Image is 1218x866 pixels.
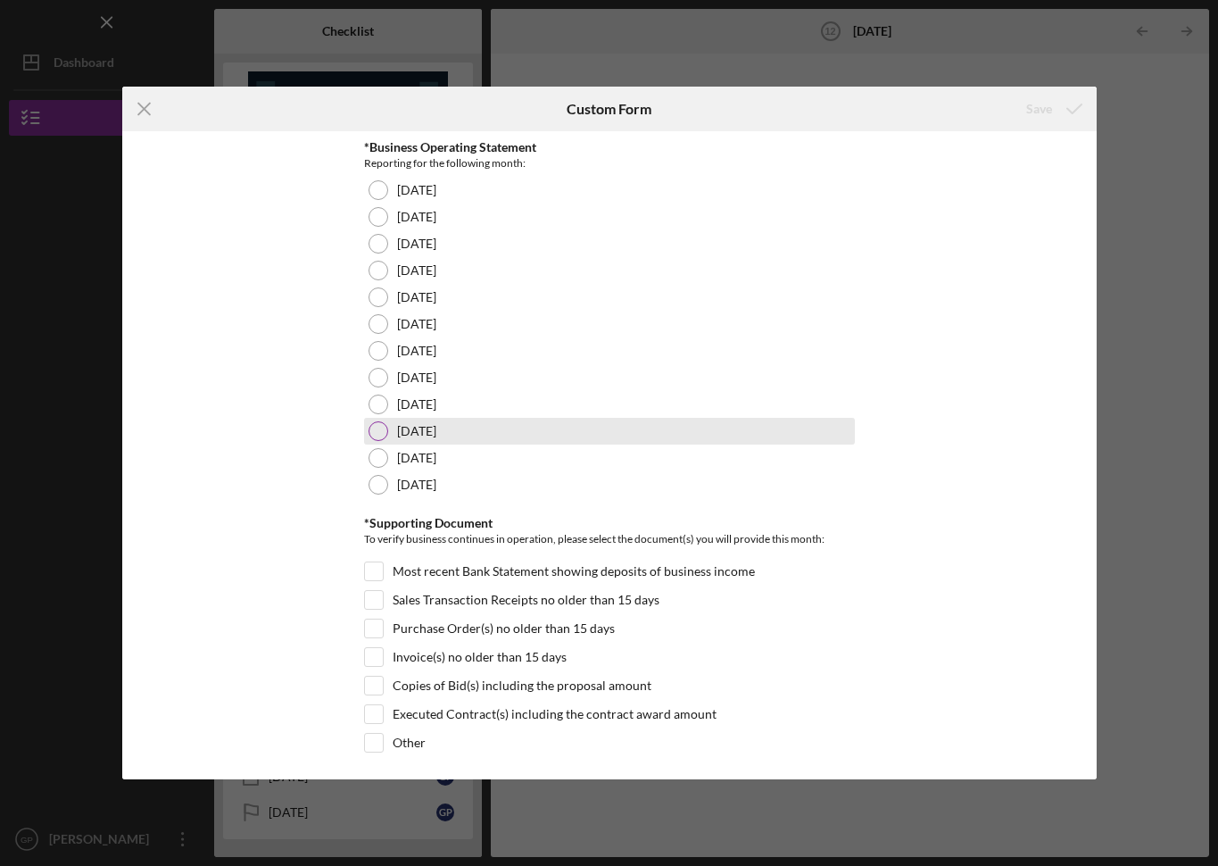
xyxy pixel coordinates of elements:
[397,478,436,492] label: [DATE]
[397,371,436,385] label: [DATE]
[393,620,615,637] label: Purchase Order(s) no older than 15 days
[397,424,436,438] label: [DATE]
[397,451,436,465] label: [DATE]
[397,290,436,304] label: [DATE]
[1008,91,1097,127] button: Save
[397,210,436,224] label: [DATE]
[393,562,755,580] label: Most recent Bank Statement showing deposits of business income
[397,183,436,197] label: [DATE]
[397,344,436,358] label: [DATE]
[567,101,651,117] h6: Custom Form
[1026,91,1052,127] div: Save
[364,530,855,553] div: To verify business continues in operation, please select the document(s) you will provide this mo...
[393,648,567,666] label: Invoice(s) no older than 15 days
[397,237,436,251] label: [DATE]
[393,591,659,609] label: Sales Transaction Receipts no older than 15 days
[364,516,855,530] div: *Supporting Document
[397,317,436,331] label: [DATE]
[364,154,855,172] div: Reporting for the following month:
[393,734,426,752] label: Other
[364,140,855,154] div: *Business Operating Statement
[397,397,436,412] label: [DATE]
[393,705,717,723] label: Executed Contract(s) including the contract award amount
[397,263,436,278] label: [DATE]
[393,677,651,695] label: Copies of Bid(s) including the proposal amount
